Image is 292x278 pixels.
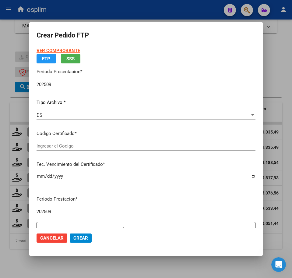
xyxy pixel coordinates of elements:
span: Crear [73,235,88,241]
iframe: Intercom live chat [271,257,286,272]
button: Crear [70,233,92,243]
span: Cancelar [40,235,64,241]
button: SSS [61,54,80,63]
a: VER COMPROBANTE [37,48,80,53]
span: SSS [66,56,75,62]
p: Tipo Archivo * [37,99,255,106]
button: FTP [37,54,56,63]
p: Periodo Presentacion [37,68,255,75]
strong: Comentario Legajo: [42,227,82,233]
p: 090 - REHABILITACIÓN - MODULO INTEGRAL INTENSIVO (SEMANAL) [42,227,255,234]
p: Fec. Vencimiento del Certificado [37,161,255,168]
p: Periodo Prestacion [37,196,255,203]
button: Cancelar [37,233,67,243]
p: Codigo Certificado [37,130,255,137]
span: FTP [42,56,50,62]
span: DS [37,112,42,118]
h2: Crear Pedido FTP [37,30,255,41]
